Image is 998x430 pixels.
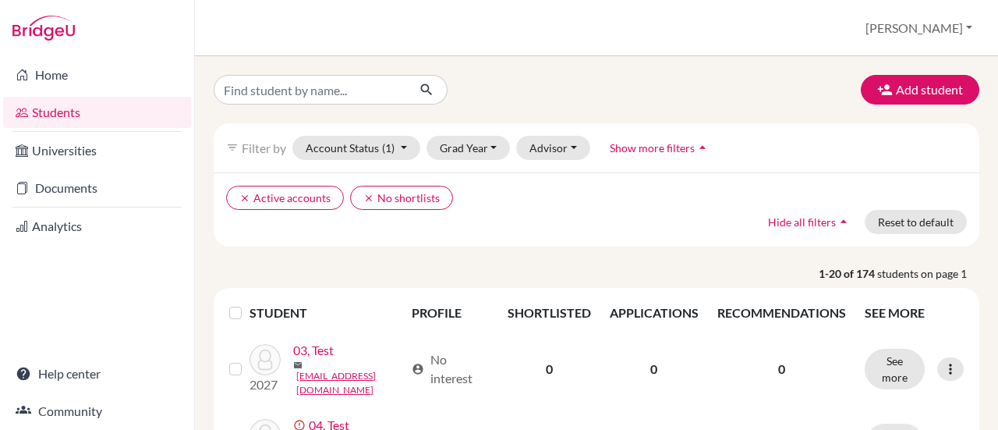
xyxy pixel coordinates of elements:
[596,136,724,160] button: Show more filtersarrow_drop_up
[836,214,851,229] i: arrow_drop_up
[3,97,191,128] a: Students
[516,136,590,160] button: Advisor
[610,141,695,155] span: Show more filters
[293,341,334,360] a: 03, Test
[350,186,453,210] button: clearNo shortlists
[498,332,600,407] td: 0
[214,75,407,105] input: Find student by name...
[768,215,836,229] span: Hide all filters
[3,396,191,427] a: Community
[249,294,402,332] th: STUDENT
[249,375,281,394] p: 2027
[293,361,303,370] span: mail
[865,349,925,389] button: See more
[3,135,191,166] a: Universities
[226,186,344,210] button: clearActive accounts
[855,294,973,332] th: SEE MORE
[363,193,374,204] i: clear
[695,140,710,155] i: arrow_drop_up
[3,211,191,242] a: Analytics
[12,16,75,41] img: Bridge-U
[858,13,979,43] button: [PERSON_NAME]
[239,193,250,204] i: clear
[292,136,420,160] button: Account Status(1)
[861,75,979,105] button: Add student
[600,294,708,332] th: APPLICATIONS
[402,294,498,332] th: PROFILE
[819,265,877,282] strong: 1-20 of 174
[877,265,979,282] span: students on page 1
[755,210,865,234] button: Hide all filtersarrow_drop_up
[717,360,846,378] p: 0
[3,358,191,389] a: Help center
[426,136,511,160] button: Grad Year
[600,332,708,407] td: 0
[708,294,855,332] th: RECOMMENDATIONS
[296,369,404,397] a: [EMAIL_ADDRESS][DOMAIN_NAME]
[3,172,191,204] a: Documents
[3,59,191,91] a: Home
[412,363,424,375] span: account_circle
[498,294,600,332] th: SHORTLISTED
[865,210,967,234] button: Reset to default
[249,344,281,375] img: 03, Test
[226,141,239,154] i: filter_list
[382,141,395,155] span: (1)
[412,350,489,388] div: No interest
[242,140,286,155] span: Filter by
